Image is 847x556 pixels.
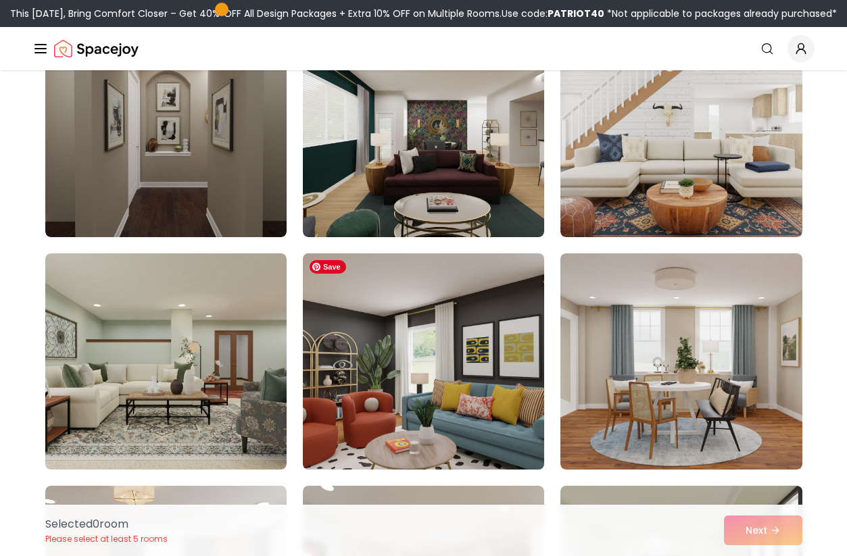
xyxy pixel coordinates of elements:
b: PATRIOT40 [548,7,604,20]
p: Selected 0 room [45,516,168,532]
img: Room room-5 [297,248,550,475]
span: Save [310,260,346,274]
img: Room room-6 [560,253,802,470]
span: *Not applicable to packages already purchased* [604,7,837,20]
p: Please select at least 5 rooms [45,534,168,545]
nav: Global [32,27,815,70]
div: This [DATE], Bring Comfort Closer – Get 40% OFF All Design Packages + Extra 10% OFF on Multiple R... [10,7,837,20]
img: Spacejoy Logo [54,35,139,62]
a: Spacejoy [54,35,139,62]
img: Room room-2 [303,21,544,237]
img: Room room-4 [45,253,287,470]
span: Use code: [502,7,604,20]
img: Room room-3 [560,21,802,237]
img: Room room-1 [45,21,287,237]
